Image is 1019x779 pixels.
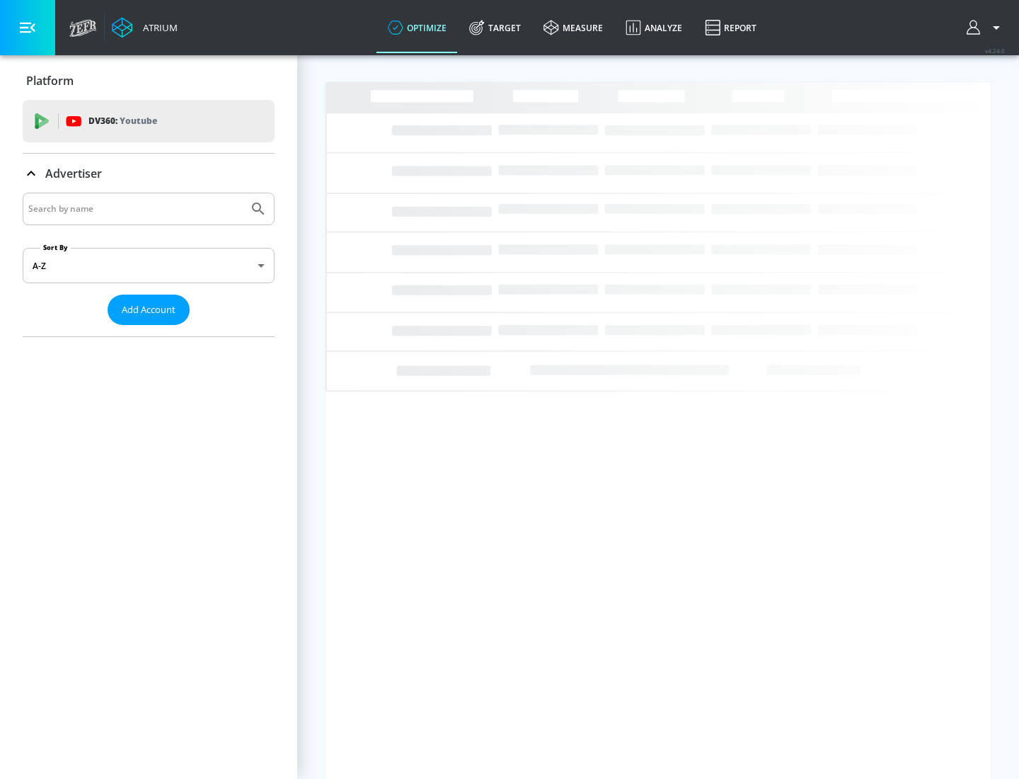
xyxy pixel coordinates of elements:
a: measure [532,2,614,53]
label: Sort By [40,243,71,252]
p: Platform [26,73,74,89]
span: Add Account [122,302,175,318]
p: DV360: [88,113,157,129]
div: Atrium [137,21,178,34]
span: v 4.24.0 [985,47,1005,55]
div: Advertiser [23,193,275,336]
p: Advertiser [45,166,102,181]
a: Target [458,2,532,53]
div: DV360: Youtube [23,100,275,142]
a: Analyze [614,2,693,53]
div: Advertiser [23,154,275,193]
div: Platform [23,61,275,101]
nav: list of Advertiser [23,325,275,336]
div: A-Z [23,248,275,283]
button: Add Account [108,295,190,325]
input: Search by name [28,200,243,218]
a: optimize [376,2,458,53]
a: Atrium [112,17,178,38]
p: Youtube [120,113,157,128]
a: Report [693,2,768,53]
